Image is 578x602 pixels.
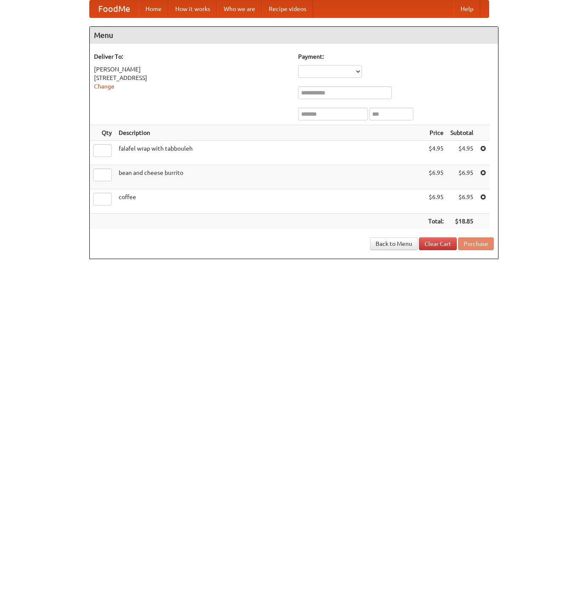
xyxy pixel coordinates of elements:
[94,65,290,74] div: [PERSON_NAME]
[90,27,498,44] h4: Menu
[168,0,217,17] a: How it works
[425,125,447,141] th: Price
[115,141,425,165] td: falafel wrap with tabbouleh
[94,52,290,61] h5: Deliver To:
[115,165,425,189] td: bean and cheese burrito
[262,0,313,17] a: Recipe videos
[419,237,457,250] a: Clear Cart
[90,0,139,17] a: FoodMe
[447,125,477,141] th: Subtotal
[425,141,447,165] td: $4.95
[454,0,480,17] a: Help
[90,125,115,141] th: Qty
[425,165,447,189] td: $6.95
[115,125,425,141] th: Description
[447,189,477,214] td: $6.95
[94,83,114,90] a: Change
[217,0,262,17] a: Who we are
[139,0,168,17] a: Home
[425,189,447,214] td: $6.95
[115,189,425,214] td: coffee
[370,237,418,250] a: Back to Menu
[298,52,494,61] h5: Payment:
[447,165,477,189] td: $6.95
[94,74,290,82] div: [STREET_ADDRESS]
[458,237,494,250] button: Purchase
[425,214,447,229] th: Total:
[447,141,477,165] td: $4.95
[447,214,477,229] th: $18.85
